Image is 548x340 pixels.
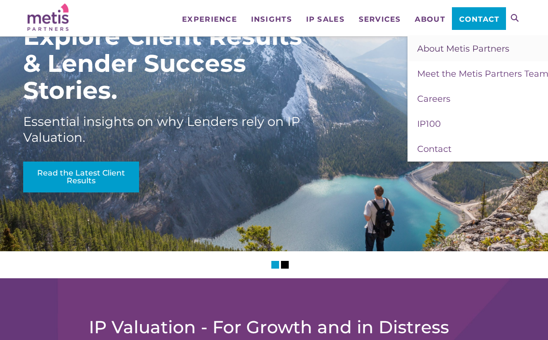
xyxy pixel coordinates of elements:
[28,3,69,31] img: Metis Partners
[89,317,460,337] h2: IP Valuation - For Growth and in Distress
[182,15,237,23] span: Experience
[306,15,345,23] span: IP Sales
[359,15,401,23] span: Services
[417,144,451,154] span: Contact
[23,162,139,192] a: Read the Latest Client Results
[23,114,313,146] div: Essential insights on why Lenders rely on IP Valuation.
[23,23,313,104] div: Explore Client Results & Lender Success Stories.
[415,15,445,23] span: About
[281,261,289,269] li: Slider Page 2
[271,261,279,269] li: Slider Page 1
[417,43,509,54] span: About Metis Partners
[459,15,500,23] span: Contact
[452,7,506,30] a: Contact
[417,119,441,129] span: IP100
[251,15,292,23] span: Insights
[417,94,450,104] span: Careers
